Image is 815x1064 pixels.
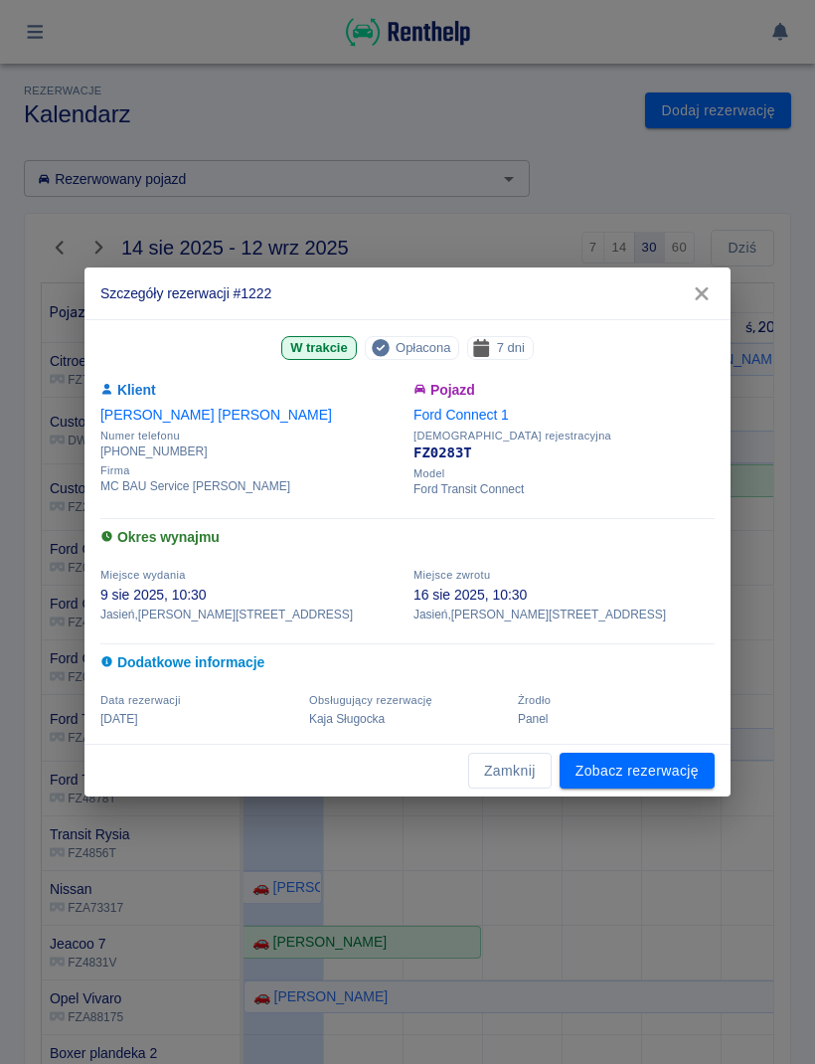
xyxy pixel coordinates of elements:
p: 9 sie 2025, 10:30 [100,585,402,606]
p: Jasień , [PERSON_NAME][STREET_ADDRESS] [413,606,715,623]
p: Panel [518,710,715,728]
a: Zobacz rezerwację [560,753,715,790]
p: [DATE] [100,710,297,728]
h2: Szczegóły rezerwacji #1222 [84,267,731,319]
button: Zamknij [468,753,552,790]
h6: Okres wynajmu [100,527,715,548]
p: Ford Transit Connect [413,480,715,498]
p: MC BAU Service [PERSON_NAME] [100,477,402,495]
span: Data rezerwacji [100,694,181,706]
h6: Pojazd [413,380,715,401]
h6: Klient [100,380,402,401]
span: Obsługujący rezerwację [309,694,432,706]
h6: Dodatkowe informacje [100,652,715,673]
p: Jasień , [PERSON_NAME][STREET_ADDRESS] [100,606,402,623]
a: [PERSON_NAME] [PERSON_NAME] [100,407,332,423]
p: FZ0283T [413,443,715,463]
span: Miejsce zwrotu [413,569,490,581]
span: Firma [100,464,402,477]
span: W trakcie [282,337,355,358]
span: 7 dni [489,337,533,358]
p: [PHONE_NUMBER] [100,443,402,460]
span: Żrodło [518,694,551,706]
span: Numer telefonu [100,430,402,443]
span: Model [413,467,715,480]
p: Kaja Sługocka [309,710,506,728]
span: Miejsce wydania [100,569,186,581]
a: Ford Connect 1 [413,407,509,423]
span: Opłacona [388,337,458,358]
span: [DEMOGRAPHIC_DATA] rejestracyjna [413,430,715,443]
p: 16 sie 2025, 10:30 [413,585,715,606]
